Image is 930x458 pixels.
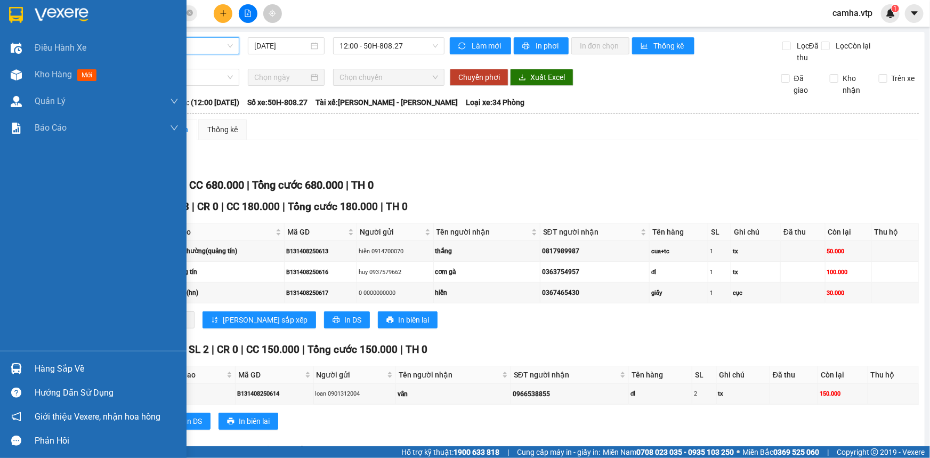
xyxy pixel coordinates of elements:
div: tx [733,268,779,277]
span: Thống kê [654,40,686,52]
div: 0817989987 [542,246,648,256]
span: Lọc Đã thu [792,40,821,63]
span: copyright [871,448,878,456]
button: printerIn DS [165,413,211,430]
span: close-circle [187,10,193,16]
span: CC 150.000 [246,343,300,356]
span: printer [522,42,531,51]
span: | [212,343,214,356]
th: SL [708,223,731,241]
td: B131408250617 [285,283,357,303]
span: Trên xe [887,73,919,84]
span: TH 0 [386,200,408,213]
div: cơm gà [435,267,538,277]
th: Còn lại [818,366,868,384]
span: Tổng cước 150.000 [308,343,398,356]
img: solution-icon [11,123,22,134]
button: printerIn DS [324,311,370,328]
div: 0363754957 [542,267,648,277]
span: Người gửi [360,226,423,238]
button: aim [263,4,282,23]
span: Chuyến: (12:00 [DATE]) [161,97,239,108]
span: Lọc Còn lại [831,40,872,52]
span: ĐC Giao [168,369,225,381]
span: | [192,200,195,213]
div: B131408250616 [286,268,355,277]
span: Cung cấp máy in - giấy in: [517,446,600,458]
input: Chọn ngày [254,71,309,83]
td: B131408250613 [285,241,357,262]
div: 1 [710,247,729,256]
img: warehouse-icon [11,69,22,81]
div: cục [733,288,779,298]
span: plus [220,10,227,17]
span: CC 40.000 [204,445,252,457]
span: bar-chart [641,42,650,51]
span: mới [77,69,96,81]
span: | [381,200,383,213]
div: cua+tc [651,247,706,256]
span: file-add [244,10,252,17]
div: 100.000 [827,268,870,277]
span: Làm mới [472,40,503,52]
span: Báo cáo [35,121,67,134]
span: CC 680.000 [189,179,244,191]
span: SĐT người nhận [543,226,638,238]
span: In DS [185,415,202,427]
th: Thu hộ [872,223,919,241]
span: PV Krông Nô [107,75,138,81]
span: | [254,445,257,457]
button: syncLàm mới [450,37,511,54]
span: Miền Bắc [742,446,819,458]
span: | [199,445,201,457]
span: [PERSON_NAME] sắp xếp [223,314,308,326]
span: Điều hành xe [35,41,86,54]
div: đăk rlap (hn) [162,288,282,298]
button: downloadXuất Excel [510,69,573,86]
div: loan 0901312004 [316,389,394,398]
td: 0817989987 [540,241,650,262]
span: notification [11,412,21,422]
td: B131408250616 [285,262,357,283]
span: 11:05:36 [DATE] [101,48,150,56]
th: Còn lại [826,223,872,241]
div: giấy [651,288,706,298]
span: Chọn chuyến [339,69,438,85]
button: printerIn biên lai [219,413,278,430]
div: B131408250614 [237,389,311,398]
span: Tên người nhận [436,226,529,238]
div: hiền [435,288,538,298]
td: 0966538855 [511,384,629,405]
span: Xuất Excel [530,71,565,83]
span: download [519,74,526,82]
span: BD08250226 [107,40,150,48]
span: TH 0 [406,343,427,356]
div: 50.000 [827,247,870,256]
span: | [282,200,285,213]
span: | [241,343,244,356]
span: Nơi gửi: [11,74,22,90]
span: 1 [893,5,897,12]
th: Đã thu [781,223,826,241]
td: thắng [434,241,540,262]
div: Phản hồi [35,433,179,449]
input: 13/08/2025 [254,40,309,52]
span: In biên lai [398,314,429,326]
div: tx [718,389,768,398]
span: Nơi nhận: [82,74,99,90]
span: Mã GD [287,226,346,238]
button: sort-ascending[PERSON_NAME] sắp xếp [203,311,316,328]
div: Thống kê [207,124,238,135]
span: sync [458,42,467,51]
div: 0966538855 [513,389,627,399]
div: 0367465430 [542,288,648,298]
span: down [170,124,179,132]
th: Tên hàng [629,366,692,384]
img: icon-new-feature [886,9,895,18]
button: printerIn phơi [514,37,569,54]
span: close-circle [187,9,193,19]
span: | [507,446,509,458]
span: Tổng cước 180.000 [288,200,378,213]
div: 1 [710,288,729,298]
th: Tên hàng [650,223,708,241]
